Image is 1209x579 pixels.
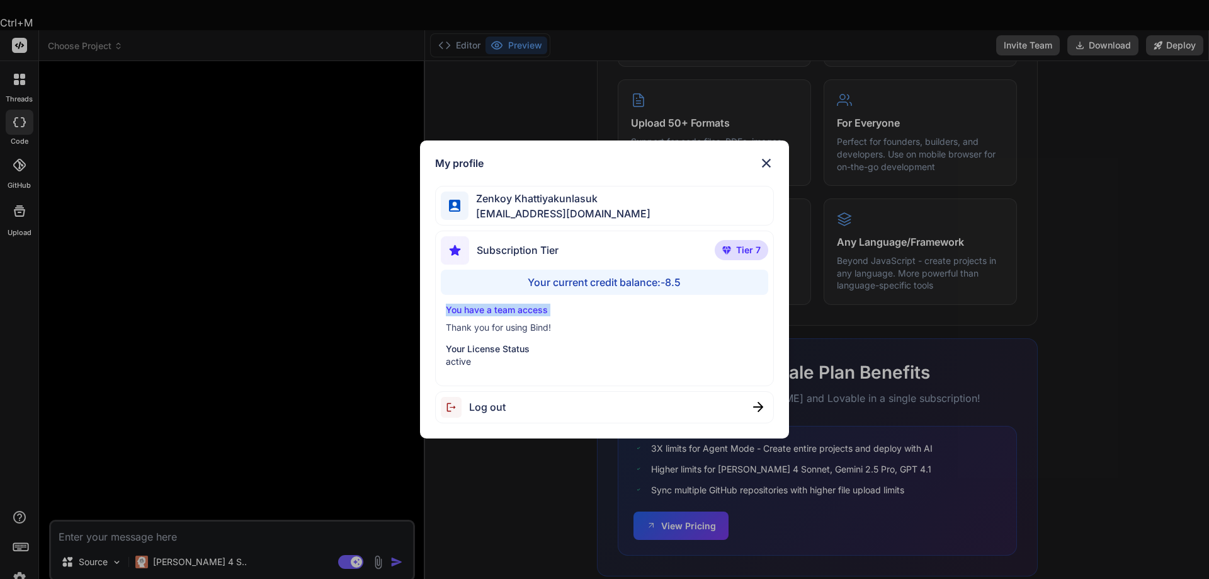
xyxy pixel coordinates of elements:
[446,321,764,334] p: Thank you for using Bind!
[441,270,769,295] div: Your current credit balance: -8.5
[759,156,774,171] img: close
[477,243,559,258] span: Subscription Tier
[446,343,764,355] p: Your License Status
[446,304,764,316] p: You have a team access
[441,236,469,265] img: subscription
[449,200,461,212] img: profile
[435,156,484,171] h1: My profile
[469,399,506,415] span: Log out
[446,355,764,368] p: active
[753,402,763,412] img: close
[468,206,650,221] span: [EMAIL_ADDRESS][DOMAIN_NAME]
[736,244,761,256] span: Tier 7
[722,246,731,254] img: premium
[441,397,469,418] img: logout
[468,191,650,206] span: Zenkoy Khattiyakunlasuk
